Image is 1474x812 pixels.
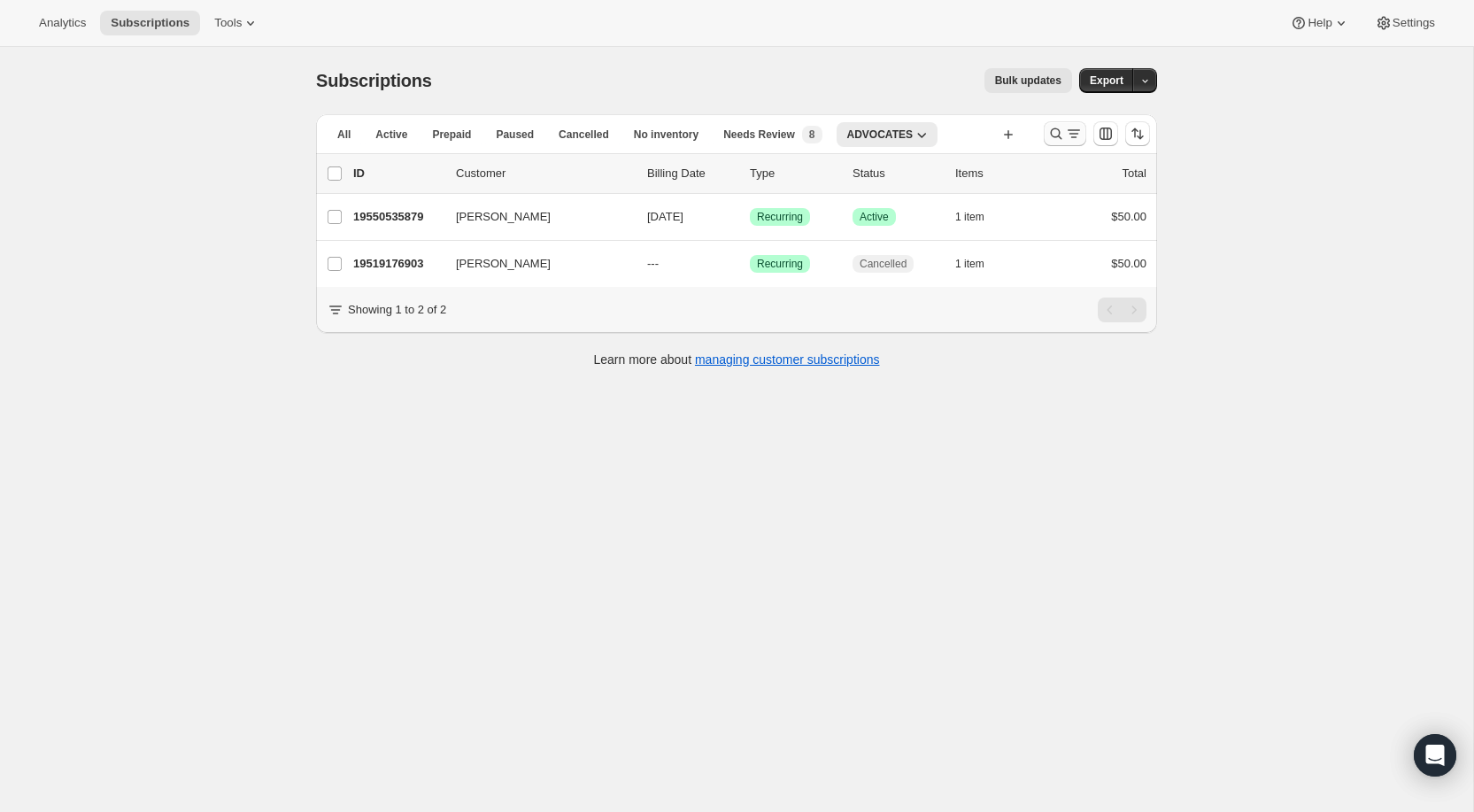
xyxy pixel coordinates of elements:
span: Cancelled [559,128,609,142]
span: Settings [1393,16,1435,30]
span: All [337,128,351,142]
span: Help [1308,16,1331,30]
button: Help [1279,11,1360,35]
span: 1 item [955,210,984,224]
div: 19550535879[PERSON_NAME][DATE]SuccessRecurringSuccessActive1 item$50.00 [353,205,1146,229]
button: Tools [204,11,270,35]
p: Learn more about [594,351,880,368]
button: Analytics [28,11,96,35]
p: 19519176903 [353,255,442,273]
nav: Pagination [1098,298,1146,322]
span: $50.00 [1111,257,1146,270]
div: 19519176903[PERSON_NAME]---SuccessRecurringCancelled1 item$50.00 [353,251,1146,276]
p: Customer [456,165,633,182]
span: [PERSON_NAME] [456,208,551,226]
button: Settings [1364,11,1446,35]
div: Open Intercom Messenger [1414,734,1456,777]
span: Tools [214,16,242,30]
span: Recurring [757,257,803,271]
p: ID [353,165,442,182]
button: 1 item [955,251,1004,276]
span: Needs Review [723,128,795,142]
span: Export [1090,73,1123,88]
button: Create new view [994,122,1023,147]
button: Subscriptions [100,11,200,35]
p: Showing 1 to 2 of 2 [348,301,446,319]
span: ADVOCATES [847,128,913,142]
span: Subscriptions [316,71,432,90]
span: Paused [496,128,534,142]
span: 1 item [955,257,984,271]
span: Active [375,128,407,142]
button: [PERSON_NAME] [445,203,622,231]
button: 1 item [955,205,1004,229]
p: Billing Date [647,165,736,182]
a: managing customer subscriptions [695,352,880,367]
button: [PERSON_NAME] [445,250,622,278]
button: Export [1079,68,1134,93]
span: $50.00 [1111,210,1146,223]
span: [PERSON_NAME] [456,255,551,273]
p: Status [853,165,941,182]
button: Bulk updates [984,68,1072,93]
span: Recurring [757,210,803,224]
p: Total [1123,165,1146,182]
span: Active [860,210,889,224]
span: --- [647,257,659,270]
button: Sort the results [1125,121,1150,146]
span: Subscriptions [111,16,189,30]
span: Prepaid [432,128,471,142]
span: Cancelled [860,257,907,271]
div: IDCustomerBilling DateTypeStatusItemsTotal [353,165,1146,182]
span: No inventory [634,128,698,142]
button: Search and filter results [1044,121,1086,146]
div: Items [955,165,1044,182]
div: Type [750,165,838,182]
span: 8 [809,128,815,142]
button: Customize table column order and visibility [1093,121,1118,146]
p: 19550535879 [353,208,442,226]
span: Analytics [39,16,86,30]
span: Bulk updates [995,73,1061,88]
span: [DATE] [647,210,683,223]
